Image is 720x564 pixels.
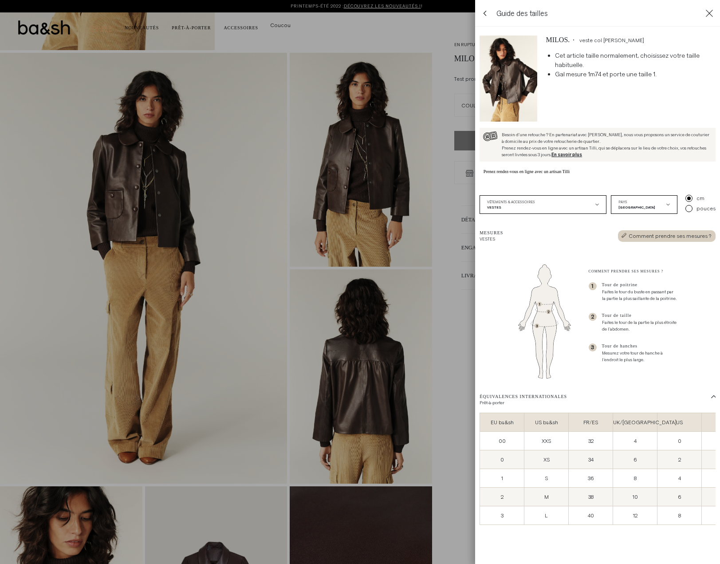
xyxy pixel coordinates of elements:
[496,8,548,19] p: Guide des tailles
[579,37,644,43] span: veste col [PERSON_NAME]
[546,35,578,44] span: MILOS.
[569,506,613,525] td: 40
[487,200,535,204] span: Vêtements & Accessoires
[524,469,569,488] td: S
[602,313,677,318] h4: Tour de taille
[613,469,657,488] td: 8
[602,350,677,363] p: Mesurez votre tour de hanche à l'endroit le plus large.
[524,488,569,506] td: M
[480,450,524,469] td: 0
[482,9,488,17] button: Retour
[524,432,569,450] td: XXS
[602,343,677,349] h4: Tour de hanches
[480,195,606,214] button: Vêtements & Accessoires VESTES
[555,51,716,70] li: Cet article taille normalement, choisissez votre taille habituelle.
[613,432,657,450] td: 4
[480,35,537,122] img: veste MILOS
[480,166,574,177] button: Prenez rendez-vous en ligne avec un artisan Tilli
[551,151,582,158] span: En savoir plus
[611,195,677,214] button: Pays [GEOGRAPHIC_DATA]
[657,469,702,488] td: 4
[569,450,613,469] td: 34
[524,413,569,432] td: US ba&sh
[480,394,567,413] button: Équivalences internationales Prêt-à-porter
[480,236,503,242] p: VESTES
[555,70,716,79] li: Gal mesure 1m74 et porte une taille 1.
[602,282,677,288] h4: Tour de poitrine
[480,488,524,506] td: 2
[480,469,524,488] td: 1
[613,413,657,432] td: UK/[GEOGRAPHIC_DATA]
[569,488,613,506] td: 38
[613,450,657,469] td: 6
[480,399,567,406] p: Prêt-à-porter
[569,469,613,488] td: 36
[602,288,677,302] p: Faites le tour du buste en passant par la partie la plus saillante de la poitrine.
[657,450,702,469] td: 2
[657,506,702,525] td: 8
[480,413,524,432] td: EU ba&sh
[569,413,613,432] td: FR/ES
[524,450,569,469] td: XS
[657,413,702,432] td: US
[613,488,657,506] td: 10
[480,230,503,236] h3: Mesures
[480,128,716,162] p: Besoin d’une retouche ? En partenariat avec [PERSON_NAME], nous vous proposons un service de cout...
[657,432,702,450] td: 0
[613,506,657,525] td: 12
[480,506,524,525] td: 3
[618,200,627,204] span: Pays
[480,394,567,399] h3: Équivalences internationales
[685,194,704,202] label: cm
[589,269,677,274] h3: Comment prendre ses mesures ?
[569,432,613,450] td: 32
[618,230,716,242] div: Comment prendre ses mesures ?
[602,319,677,332] p: Faites le tour de la partie la plus étroite de l'abdomen.
[685,205,716,213] label: pouces
[524,506,569,525] td: L
[657,488,702,506] td: 6
[480,432,524,450] td: 00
